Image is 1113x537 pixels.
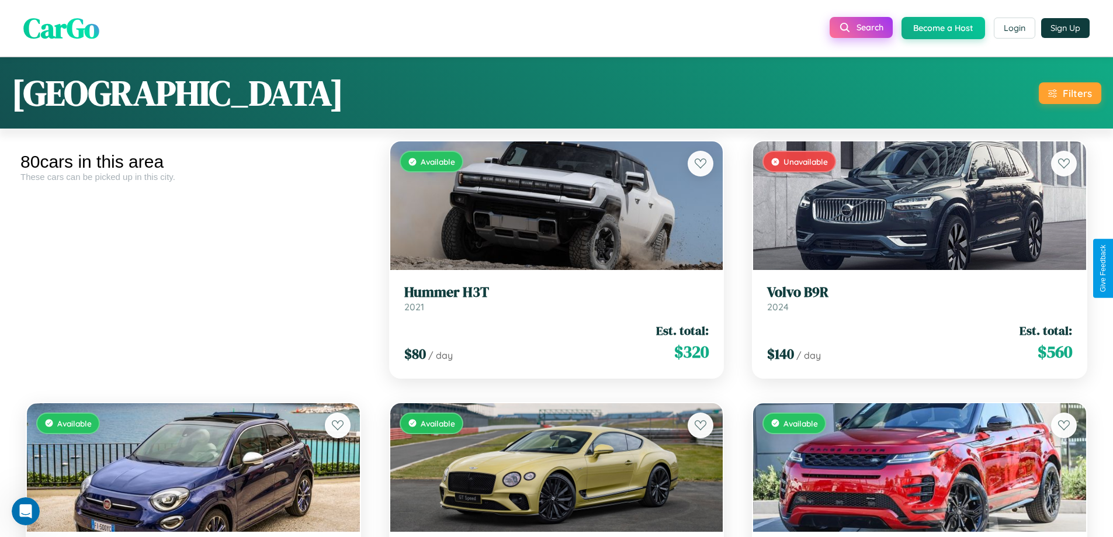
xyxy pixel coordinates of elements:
[20,152,366,172] div: 80 cars in this area
[994,18,1035,39] button: Login
[796,349,821,361] span: / day
[767,284,1072,301] h3: Volvo B9R
[674,340,709,363] span: $ 320
[767,301,789,313] span: 2024
[767,344,794,363] span: $ 140
[20,172,366,182] div: These cars can be picked up in this city.
[656,322,709,339] span: Est. total:
[12,69,344,117] h1: [GEOGRAPHIC_DATA]
[421,157,455,167] span: Available
[12,497,40,525] iframe: Intercom live chat
[23,9,99,47] span: CarGo
[857,22,883,33] span: Search
[1041,18,1090,38] button: Sign Up
[1099,245,1107,292] div: Give Feedback
[1020,322,1072,339] span: Est. total:
[404,344,426,363] span: $ 80
[1038,340,1072,363] span: $ 560
[783,157,828,167] span: Unavailable
[1039,82,1101,104] button: Filters
[404,284,709,301] h3: Hummer H3T
[421,418,455,428] span: Available
[830,17,893,38] button: Search
[404,301,424,313] span: 2021
[1063,87,1092,99] div: Filters
[57,418,92,428] span: Available
[783,418,818,428] span: Available
[902,17,985,39] button: Become a Host
[767,284,1072,313] a: Volvo B9R2024
[404,284,709,313] a: Hummer H3T2021
[428,349,453,361] span: / day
